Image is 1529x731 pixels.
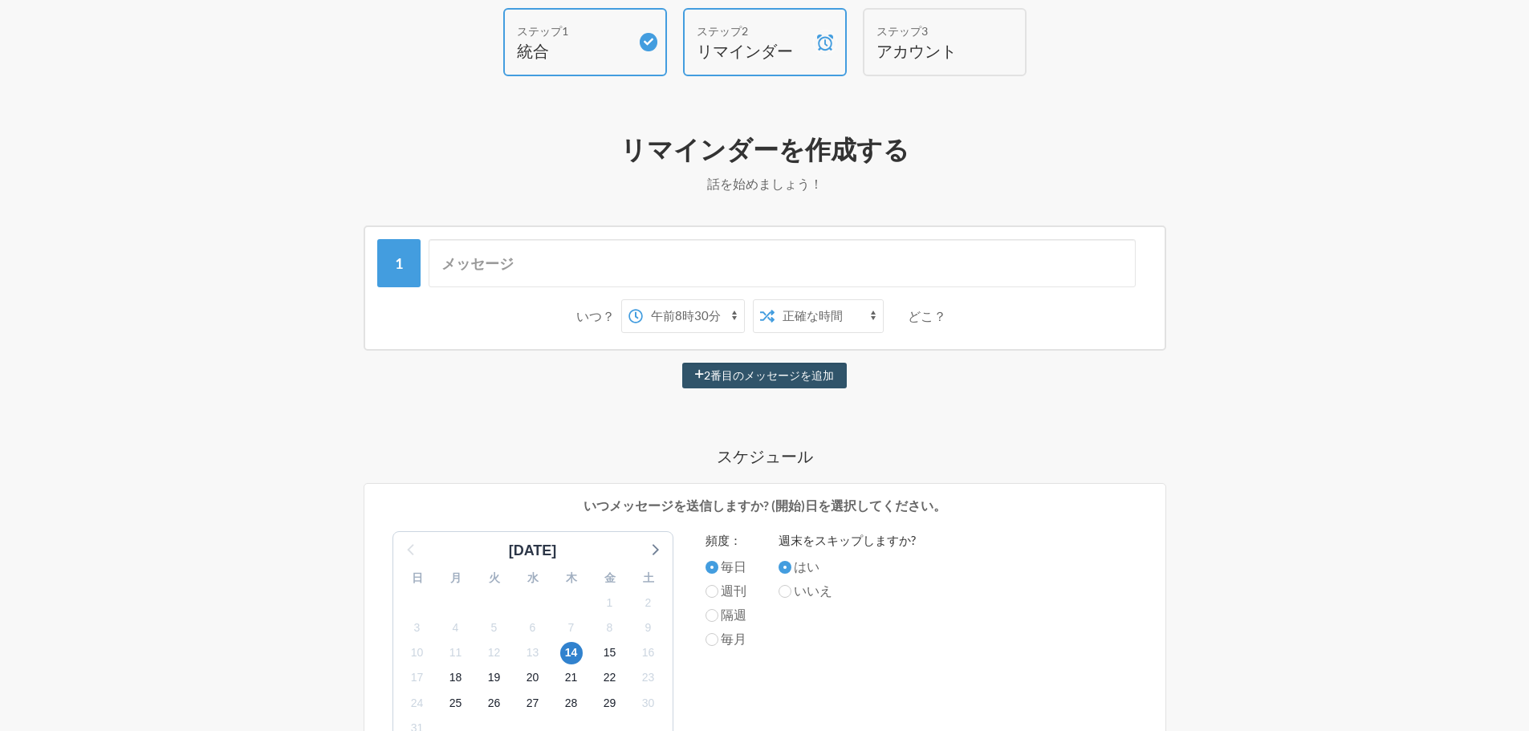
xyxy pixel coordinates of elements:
span: 2025年9月23日火曜日 [637,667,660,689]
font: 26 [488,696,501,709]
font: どこ？ [908,308,946,323]
font: 11 [449,646,462,659]
font: 17 [411,671,424,684]
font: 9 [645,621,652,634]
input: 毎日 [706,561,718,574]
font: 12 [488,646,501,659]
font: 8 [607,621,613,634]
font: ステップ2 [697,24,748,38]
input: 隔週 [706,609,718,622]
font: 月 [450,571,462,584]
font: 頻度： [706,533,742,547]
span: 2025年9月25日木曜日 [445,692,467,714]
input: 週刊 [706,585,718,598]
font: 20 [527,671,539,684]
span: 2025年9月24日水曜日 [406,692,429,714]
font: 日 [412,571,423,584]
font: 19 [488,671,501,684]
span: 2025年9月14日日曜日 [560,642,583,664]
span: 2025年9月9日火曜日 [637,617,660,640]
font: 統合 [517,41,549,60]
font: リマインダー [697,41,793,60]
span: 2025年9月13日土曜日 [522,642,544,664]
span: 2025年9月5日金曜日 [483,617,506,640]
span: 2025年9月15日月曜日 [599,642,621,664]
font: 29 [604,696,616,709]
font: スケジュール [717,446,813,465]
font: 毎日 [721,558,746,574]
font: いいえ [794,583,832,598]
font: 土 [643,571,654,584]
font: 16 [642,646,655,659]
span: 2025年9月7日日曜日 [560,617,583,640]
input: はい [779,561,791,574]
font: 毎月 [721,631,746,646]
font: 水 [527,571,539,584]
font: ステップ1 [517,24,568,38]
span: 2025年9月12日金曜日 [483,642,506,664]
span: 2025年9月26日金曜日 [483,692,506,714]
font: 28 [565,696,578,709]
span: 2025年9月4日木曜日 [445,617,467,640]
span: 2025年9月28日日曜日 [560,692,583,714]
font: 23 [642,671,655,684]
font: 7 [568,621,575,634]
span: 2025年9月21日日曜日 [560,667,583,689]
button: 2番目のメッセージを追加 [682,363,847,388]
font: 話を始めましょう！ [707,176,823,191]
font: 27 [527,696,539,709]
input: いいえ [779,585,791,598]
input: メッセージ [429,239,1136,287]
font: 金 [604,571,616,584]
font: 4 [453,621,459,634]
font: いつ？ [576,308,615,323]
font: 火 [489,571,500,584]
font: 6 [530,621,536,634]
font: 2番目のメッセージを追加 [704,369,834,383]
font: 14 [565,646,578,659]
font: 3 [414,621,421,634]
font: 30 [642,696,655,709]
font: 木 [566,571,577,584]
span: 2025年9月2日火曜日 [637,591,660,614]
font: 5 [491,621,498,634]
input: 毎月 [706,633,718,646]
font: 15 [604,646,616,659]
font: アカウント [876,41,957,60]
font: 21 [565,671,578,684]
font: 24 [411,696,424,709]
font: 13 [527,646,539,659]
span: 2025年9月8日月曜日 [599,617,621,640]
span: 2025年9月1日月曜日 [599,591,621,614]
font: 週刊 [721,583,746,598]
font: [DATE] [509,542,557,558]
span: 2025年9月30日火曜日 [637,692,660,714]
span: 2025年9月3日水曜日 [406,617,429,640]
font: リマインダーを作成する [620,133,909,164]
span: 2025年9月18日木曜日 [445,667,467,689]
font: はい [794,558,819,574]
font: 隔週 [721,607,746,622]
font: 25 [449,696,462,709]
font: 週末をスキップしますか? [779,533,916,547]
span: 2025年9月6日土曜日 [522,617,544,640]
font: ステップ3 [876,24,928,38]
font: 22 [604,671,616,684]
span: 2025年9月16日火曜日 [637,642,660,664]
font: 2 [645,596,652,609]
span: 2025年9月27日土曜日 [522,692,544,714]
span: 2025年9月22日月曜日 [599,667,621,689]
font: 10 [411,646,424,659]
span: 2025年9月10日水曜日 [406,642,429,664]
span: 2025年9月29日月曜日 [599,692,621,714]
font: 18 [449,671,462,684]
span: 2025年9月19日金曜日 [483,667,506,689]
span: 2025年9月20日土曜日 [522,667,544,689]
span: 2025年9月17日水曜日 [406,667,429,689]
font: いつメッセージを送信しますか? (開始)日を選択してください。 [584,497,946,513]
span: 2025年9月11日木曜日 [445,642,467,664]
font: 1 [607,596,613,609]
